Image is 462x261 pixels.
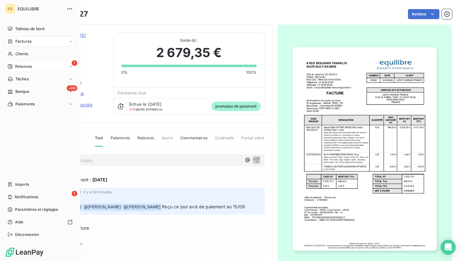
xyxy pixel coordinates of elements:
span: Portail client [241,135,264,146]
span: Reçu ce jour avis de paiement au 15/09 [162,204,245,209]
span: 0% [121,70,128,75]
span: Creditsafe [215,135,234,146]
span: Paiements [15,101,35,107]
span: 1 [72,60,77,66]
span: Aide [15,219,24,225]
span: 1 [72,191,77,196]
span: Paiements [111,135,130,146]
span: promesse de paiement [212,102,261,111]
div: Open Intercom Messenger [441,240,456,255]
a: Aide [5,217,75,227]
span: @ [PERSON_NAME] [123,204,162,211]
span: Tableau de bord [15,26,44,32]
span: Clients [15,51,28,57]
span: Solde dû : [121,38,256,43]
span: Imports [15,182,29,187]
img: invoice_thumbnail [293,47,437,251]
span: Notifications [15,194,38,200]
span: J+0 [129,107,135,111]
span: Déconnexion [15,232,39,237]
span: +99 [67,85,77,91]
span: [DATE] [92,176,107,183]
span: il y a 30 minutes [84,190,112,194]
div: EQ [5,4,15,14]
span: 2 679,35 € [156,43,222,62]
span: Avoirs [162,135,173,146]
span: EQUILIBRE [18,6,63,11]
span: Échéance due [118,90,146,95]
span: Commentaires [180,135,207,146]
span: Échue le [DATE] [129,102,162,107]
span: après échéance [129,107,162,111]
span: Tâches [15,76,29,82]
img: Logo LeanPay [5,247,44,257]
span: Paramètres et réglages [15,207,58,212]
span: Relances [137,135,154,146]
button: Actions [408,9,439,19]
span: Factures [15,39,31,44]
span: Banque [15,89,29,94]
span: 100% [246,70,257,75]
span: Tout [95,135,103,146]
span: Relances [15,64,32,69]
span: @ [PERSON_NAME] [83,204,122,211]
